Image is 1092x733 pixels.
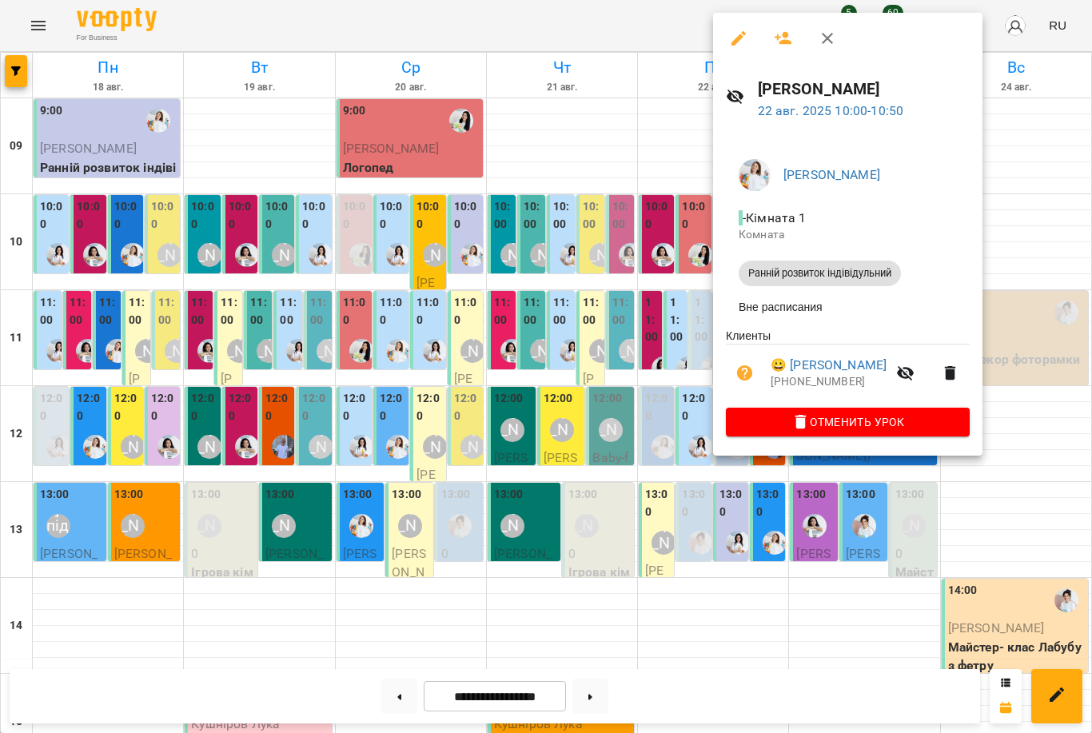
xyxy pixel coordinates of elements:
h6: [PERSON_NAME] [758,77,970,102]
p: [PHONE_NUMBER] [771,374,887,390]
button: Отменить Урок [726,408,970,436]
span: - Кімната 1 [739,210,810,225]
li: Вне расписания [726,293,970,321]
span: Отменить Урок [739,412,957,432]
a: 22 авг. 2025 10:00-10:50 [758,103,904,118]
p: Комната [739,227,957,243]
img: 68f234a6bfead1ba308711b9d1017baf.jpg [739,159,771,191]
ul: Клиенты [726,328,970,408]
a: [PERSON_NAME] [783,167,880,182]
span: Ранній розвиток індівідульний [739,266,901,281]
button: Визит пока не оплачен. Добавить оплату? [726,354,764,392]
a: 😀 [PERSON_NAME] [771,356,887,375]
